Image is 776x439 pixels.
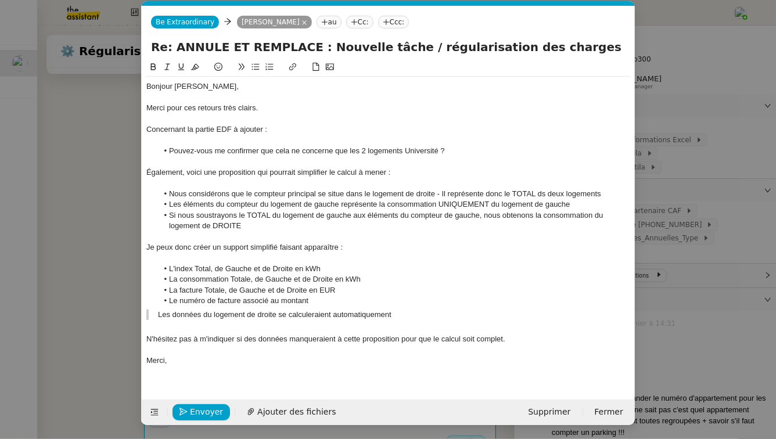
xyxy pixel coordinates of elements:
li: La consommation Totale, de Gauche et de Droite en kWh [158,274,631,285]
span: Be Extraordinary [156,18,214,26]
nz-tag: Ccc: [378,16,409,28]
span: Ajouter des fichiers [257,405,336,419]
span: Envoyer [190,405,223,419]
div: Également, voici une proposition qui pourrait simplifier le calcul à mener : [146,167,630,178]
button: Envoyer [173,404,230,420]
span: Supprimer [528,405,570,419]
li: Nous considérons que le compteur principal se situe dans le logement de droite - Il représente do... [158,189,631,199]
div: Merci pour ces retours très clairs. [146,103,630,113]
span: Fermer [595,405,623,419]
nz-tag: au [317,16,342,28]
li: La facture Totale, de Gauche et de Droite en EUR [158,285,631,296]
div: Je peux donc créer un support simplifié faisant apparaître : [146,242,630,253]
button: Ajouter des fichiers [240,404,343,420]
div: Bonjour [PERSON_NAME], [146,81,630,92]
button: Supprimer [521,404,577,420]
li: Si nous soustrayons le TOTAL du logement de gauche aux éléments du compteur de gauche, nous obten... [158,210,631,232]
li: Les éléments du compteur du logement de gauche représente la consommation UNIQUEMENT du logement ... [158,199,631,210]
div: N'hésitez pas à m'indiquer si des données manqueraient à cette proposition pour que le calcul soi... [146,334,630,344]
li: Pouvez-vous me confirmer que cela ne concerne que les 2 logements Université ? [158,146,631,156]
button: Fermer [588,404,630,420]
div: Concernant la partie EDF à ajouter : [146,124,630,135]
blockquote: Les données du logement de droite se calculeraient automatiquement [146,310,630,320]
input: Subject [151,38,626,56]
div: Merci, [146,355,630,366]
li: L'index Total, de Gauche et de Droite en kWh [158,264,631,274]
nz-tag: [PERSON_NAME] [237,16,312,28]
nz-tag: Cc: [346,16,373,28]
li: Le numéro de facture associé au montant [158,296,631,306]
